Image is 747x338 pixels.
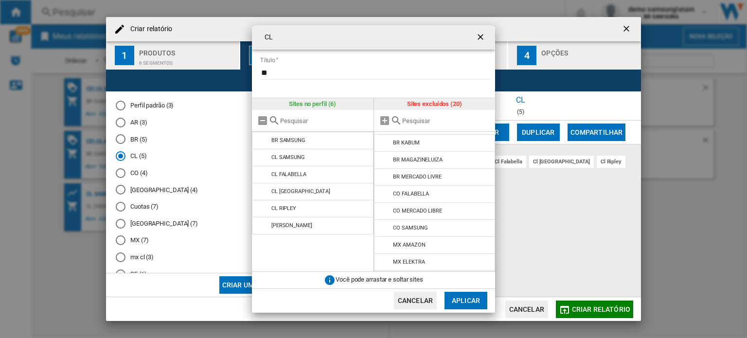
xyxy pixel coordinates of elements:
[394,292,437,309] button: Cancelar
[393,157,442,163] div: BR MAGAZINELUIZA
[445,292,487,309] button: Aplicar
[393,191,429,197] div: CO FALABELLA
[252,98,373,110] div: Sites no perfil (6)
[260,33,273,42] h4: CL
[271,205,296,212] div: CL RIPLEY
[336,276,423,283] span: Você pode arrastar e soltar sites
[393,225,427,231] div: CO SAMSUNG
[271,222,312,229] div: [PERSON_NAME]
[476,32,487,44] ng-md-icon: getI18NText('BUTTONS.CLOSE_DIALOG')
[472,28,491,47] button: getI18NText('BUTTONS.CLOSE_DIALOG')
[393,174,441,180] div: BR MERCADO LIVRE
[271,188,330,195] div: CL [GEOGRAPHIC_DATA]
[257,115,268,126] md-icon: Remover tudo
[271,154,305,160] div: CL SAMSUNG
[271,171,306,178] div: CL FALABELLA
[402,117,491,125] input: Pesquisar
[379,115,391,126] md-icon: Adicionar todos
[393,259,425,265] div: MX ELEKTRA
[393,140,419,146] div: BR KABUM
[271,137,305,143] div: BR SAMSUNG
[374,98,496,110] div: Sites excluídos (20)
[280,117,369,125] input: Pesquisar
[393,242,425,248] div: MX AMAZON
[393,208,442,214] div: CO MERCADO LIBRE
